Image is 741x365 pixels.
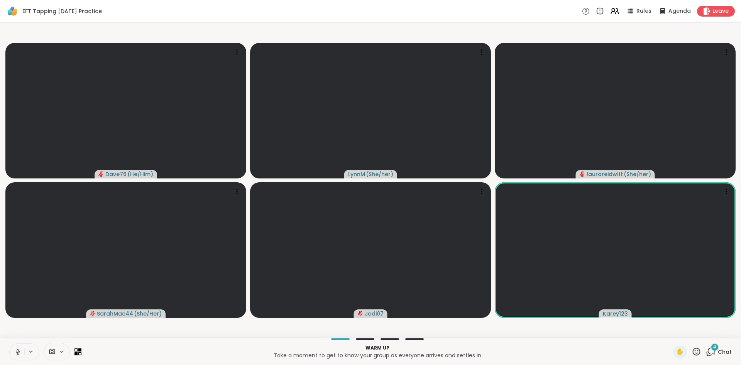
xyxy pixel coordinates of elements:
[712,7,729,15] span: Leave
[134,310,162,317] span: ( She/Her )
[98,171,104,177] span: audio-muted
[22,7,102,15] span: EFT Tapping [DATE] Practice
[90,311,95,316] span: audio-muted
[97,310,133,317] span: SarahMac44
[366,170,393,178] span: ( She/her )
[348,170,365,178] span: LynnM
[86,345,668,351] p: Warm up
[636,7,651,15] span: Rules
[676,347,684,357] span: ✋
[587,170,623,178] span: laurareidwitt
[713,344,716,350] span: 4
[358,311,363,316] span: audio-muted
[668,7,691,15] span: Agenda
[718,348,732,356] span: Chat
[105,170,127,178] span: Dave76
[127,170,153,178] span: ( He/Him )
[603,310,628,317] span: Karey123
[624,170,651,178] span: ( She/her )
[365,310,384,317] span: Jodi07
[6,5,19,18] img: ShareWell Logomark
[86,351,668,359] p: Take a moment to get to know your group as everyone arrives and settles in
[580,171,585,177] span: audio-muted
